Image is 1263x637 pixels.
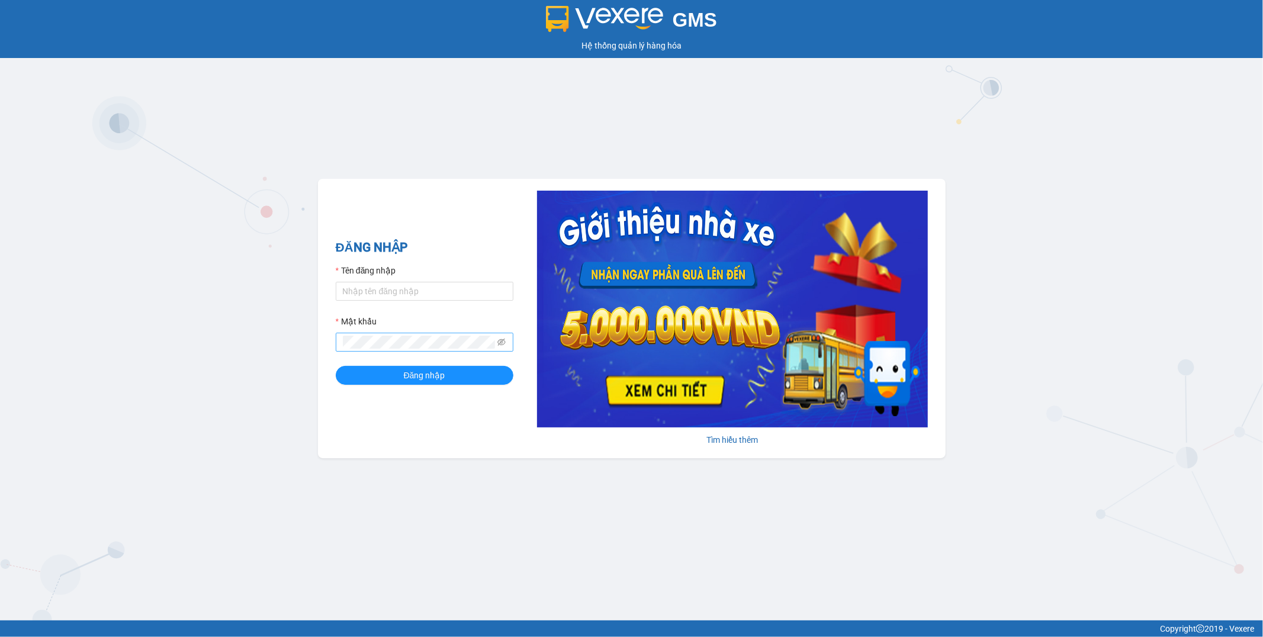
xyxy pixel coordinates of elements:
span: Đăng nhập [404,369,445,382]
span: eye-invisible [497,338,506,346]
a: GMS [546,18,717,27]
div: Tìm hiểu thêm [537,433,928,446]
div: Hệ thống quản lý hàng hóa [3,39,1260,52]
label: Mật khẩu [336,315,377,328]
img: logo 2 [546,6,663,32]
span: GMS [673,9,717,31]
div: Copyright 2019 - Vexere [9,622,1254,635]
img: banner-0 [537,191,928,427]
label: Tên đăng nhập [336,264,396,277]
input: Mật khẩu [343,336,496,349]
span: copyright [1196,625,1204,633]
input: Tên đăng nhập [336,282,513,301]
button: Đăng nhập [336,366,513,385]
h2: ĐĂNG NHẬP [336,238,513,258]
